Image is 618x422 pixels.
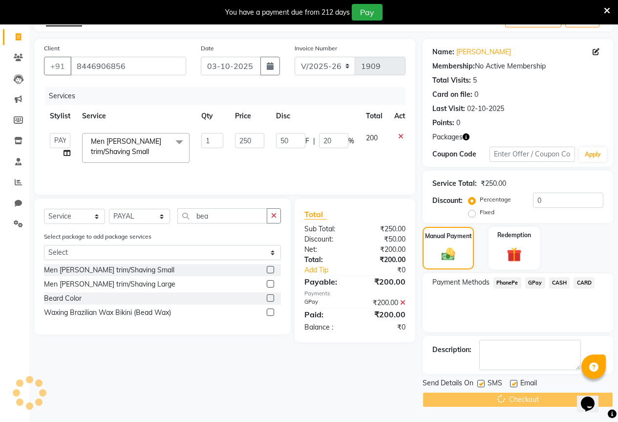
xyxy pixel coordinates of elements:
input: Search or Scan [177,208,267,223]
div: Total Visits: [432,75,471,86]
div: Beard Color [44,293,82,304]
div: Discount: [432,196,463,206]
div: ₹200.00 [355,309,413,320]
th: Disc [270,105,360,127]
th: Price [229,105,270,127]
div: ₹0 [355,322,413,333]
div: Waxing Brazilian Wax Bikini (Bead Wax) [44,308,171,318]
div: Payable: [297,276,355,288]
div: 0 [474,89,478,100]
div: ₹0 [364,265,413,275]
span: Packages [432,132,463,142]
label: Date [201,44,214,53]
div: ₹200.00 [355,276,413,288]
span: SMS [488,378,502,390]
div: Card on file: [432,89,472,100]
div: Balance : [297,322,355,333]
div: 5 [473,75,477,86]
div: Men [PERSON_NAME] trim/Shaving Large [44,279,175,289]
label: Percentage [480,195,511,204]
span: Men [PERSON_NAME] trim/Shaving Small [91,137,161,156]
a: [PERSON_NAME] [456,47,511,57]
th: Action [388,105,421,127]
div: Paid: [297,309,355,320]
span: Total [304,209,327,220]
div: Men [PERSON_NAME] trim/Shaving Small [44,265,174,275]
th: Service [76,105,195,127]
span: Send Details On [423,378,473,390]
img: _cash.svg [437,246,460,262]
input: Enter Offer / Coupon Code [490,147,575,162]
div: ₹200.00 [355,298,413,308]
span: Payment Methods [432,277,490,288]
span: GPay [525,277,545,289]
div: Payments [304,289,405,298]
div: Services [45,87,413,105]
div: Sub Total: [297,224,355,234]
label: Client [44,44,60,53]
div: Coupon Code [432,149,490,159]
th: Total [360,105,388,127]
iframe: chat widget [577,383,608,412]
button: Apply [579,147,607,162]
label: Manual Payment [425,232,472,241]
span: Email [520,378,537,390]
span: F [305,136,309,146]
span: | [313,136,315,146]
div: ₹200.00 [355,255,413,265]
img: _gift.svg [502,245,526,264]
span: CARD [574,277,595,289]
span: CASH [549,277,570,289]
input: Search by Name/Mobile/Email/Code [70,57,186,75]
div: 02-10-2025 [467,104,504,114]
div: Membership: [432,61,475,71]
div: ₹50.00 [355,234,413,244]
th: Qty [195,105,229,127]
label: Select package to add package services [44,232,151,241]
label: Invoice Number [295,44,337,53]
span: % [348,136,354,146]
a: Add Tip [297,265,364,275]
a: x [149,147,153,156]
th: Stylist [44,105,76,127]
div: Discount: [297,234,355,244]
div: No Active Membership [432,61,603,71]
div: 0 [456,118,460,128]
div: Description: [432,345,471,355]
button: +91 [44,57,71,75]
div: You have a payment due from 212 days [225,7,350,18]
div: ₹250.00 [355,224,413,234]
div: GPay [297,298,355,308]
div: ₹250.00 [481,178,506,189]
span: 200 [366,133,378,142]
label: Redemption [497,231,531,240]
div: Net: [297,244,355,255]
div: Total: [297,255,355,265]
div: Points: [432,118,454,128]
div: Service Total: [432,178,477,189]
div: ₹200.00 [355,244,413,255]
div: Name: [432,47,454,57]
label: Fixed [480,208,494,217]
span: PhonePe [493,277,521,289]
div: Last Visit: [432,104,465,114]
button: Pay [352,4,383,21]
